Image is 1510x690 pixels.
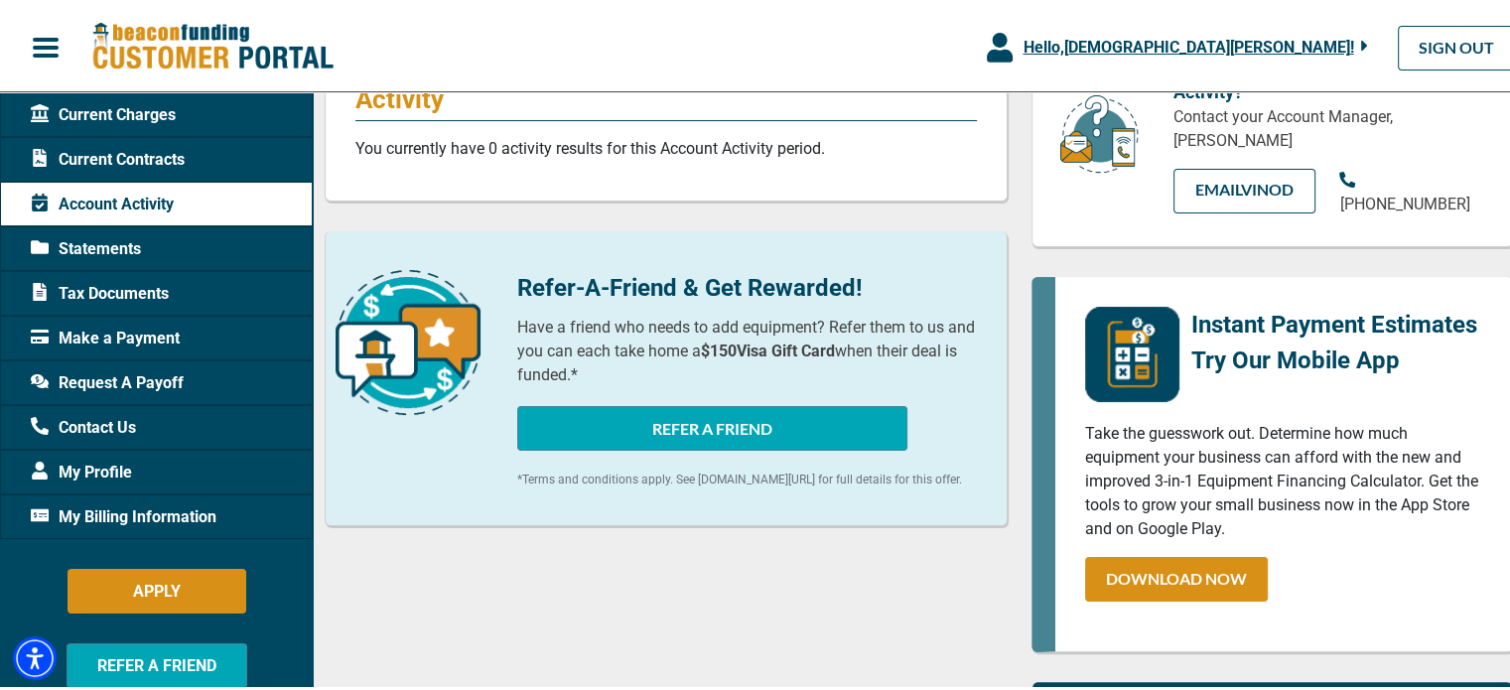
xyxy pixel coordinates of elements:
[1085,554,1268,599] a: DOWNLOAD NOW
[13,633,57,677] div: Accessibility Menu
[1054,90,1144,173] img: customer-service.png
[1085,304,1179,399] img: mobile-app-logo.png
[1173,166,1316,210] a: EMAILVinod
[1173,102,1482,150] p: Contact your Account Manager, [PERSON_NAME]
[31,145,185,169] span: Current Contracts
[1191,304,1477,340] p: Instant Payment Estimates
[91,19,334,69] img: Beacon Funding Customer Portal Logo
[67,640,247,685] button: REFER A FRIEND
[31,502,216,526] span: My Billing Information
[31,234,141,258] span: Statements
[517,267,978,303] p: Refer-A-Friend & Get Rewarded!
[1339,166,1482,213] a: [PHONE_NUMBER]
[31,100,176,124] span: Current Charges
[31,190,174,213] span: Account Activity
[701,339,835,357] b: $150 Visa Gift Card
[31,413,136,437] span: Contact Us
[517,403,907,448] button: REFER A FRIEND
[1339,192,1469,210] span: [PHONE_NUMBER]
[31,458,132,482] span: My Profile
[517,313,978,384] p: Have a friend who needs to add equipment? Refer them to us and you can each take home a when thei...
[336,267,480,412] img: refer-a-friend-icon.png
[1085,419,1482,538] p: Take the guesswork out. Determine how much equipment your business can afford with the new and im...
[31,324,180,347] span: Make a Payment
[517,468,978,485] p: *Terms and conditions apply. See [DOMAIN_NAME][URL] for full details for this offer.
[31,368,184,392] span: Request A Payoff
[31,279,169,303] span: Tax Documents
[1023,35,1353,54] span: Hello, [DEMOGRAPHIC_DATA][PERSON_NAME] !
[1191,340,1477,375] p: Try Our Mobile App
[355,134,977,158] p: You currently have 0 activity results for this Account Activity period.
[68,566,246,611] button: APPLY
